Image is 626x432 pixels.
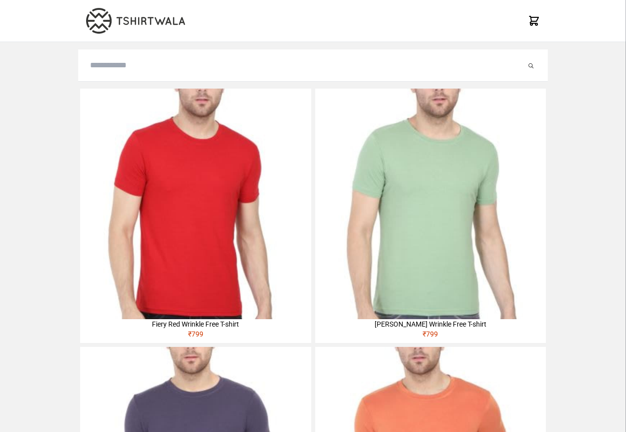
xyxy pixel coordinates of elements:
[315,329,546,343] div: ₹ 799
[80,319,311,329] div: Fiery Red Wrinkle Free T-shirt
[315,89,546,319] img: 4M6A2211-320x320.jpg
[80,89,311,343] a: Fiery Red Wrinkle Free T-shirt₹799
[315,319,546,329] div: [PERSON_NAME] Wrinkle Free T-shirt
[86,8,185,34] img: TW-LOGO-400-104.png
[315,89,546,343] a: [PERSON_NAME] Wrinkle Free T-shirt₹799
[80,89,311,319] img: 4M6A2225-320x320.jpg
[526,59,536,71] button: Submit your search query.
[80,329,311,343] div: ₹ 799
